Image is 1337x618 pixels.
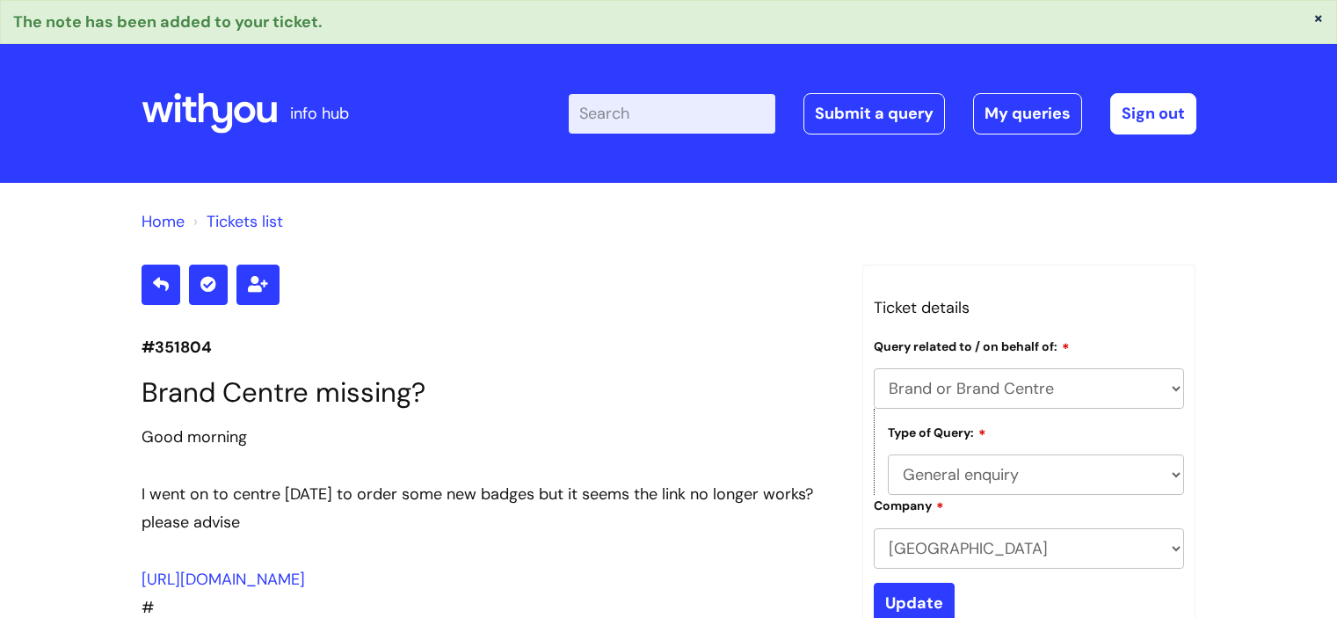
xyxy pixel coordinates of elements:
[142,211,185,232] a: Home
[142,376,836,409] h1: Brand Centre missing?
[973,93,1082,134] a: My queries
[888,423,986,440] label: Type of Query:
[569,94,775,133] input: Search
[1313,10,1324,25] button: ×
[142,207,185,236] li: Solution home
[290,99,349,127] p: info hub
[142,569,305,590] a: [URL][DOMAIN_NAME]
[142,333,836,361] p: #351804
[142,423,836,451] div: Good morning
[1110,93,1196,134] a: Sign out
[207,211,283,232] a: Tickets list
[189,207,283,236] li: Tickets list
[142,480,836,537] div: I went on to centre [DATE] to order some new badges but it seems the link no longer works? please...
[569,93,1196,134] div: | -
[874,337,1070,354] label: Query related to / on behalf of:
[803,93,945,134] a: Submit a query
[874,294,1185,322] h3: Ticket details
[874,496,944,513] label: Company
